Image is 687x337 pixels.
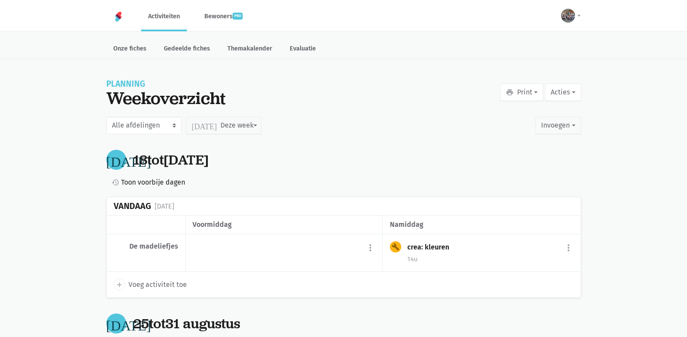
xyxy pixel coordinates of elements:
button: Print [500,84,543,101]
a: Evaluatie [283,40,323,59]
span: 25 [133,314,149,333]
i: [DATE] [106,317,151,330]
a: Onze fiches [106,40,153,59]
a: add Voeg activiteit toe [114,279,187,290]
button: Acties [545,84,581,101]
a: Toon voorbije dagen [108,177,185,188]
i: history [112,179,119,186]
span: Voeg activiteit toe [129,279,187,290]
button: Deze week [186,117,261,134]
i: [DATE] [192,121,217,129]
a: Activiteiten [141,2,187,31]
div: voormiddag [193,219,376,230]
span: 18 [133,151,147,169]
i: build [392,243,399,251]
a: Gedeelde fiches [157,40,217,59]
span: [DATE] [164,151,209,169]
div: [DATE] [155,201,174,212]
span: 31 augustus [166,314,240,333]
div: tot [133,152,209,168]
a: Themakalender [220,40,279,59]
i: print [506,88,514,96]
div: Vandaag [114,201,151,211]
div: crea: kleuren [407,243,456,252]
div: Planning [106,80,226,88]
button: Invoegen [535,117,581,134]
div: Weekoverzicht [106,88,226,108]
img: Home [113,11,124,22]
span: 14u [407,255,418,263]
span: pro [233,13,243,20]
div: tot [133,316,240,332]
a: Bewonerspro [197,2,250,31]
i: add [115,281,123,289]
div: namiddag [390,219,573,230]
div: De madeliefjes [114,242,178,251]
i: [DATE] [106,153,151,167]
span: Toon voorbije dagen [121,177,185,188]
